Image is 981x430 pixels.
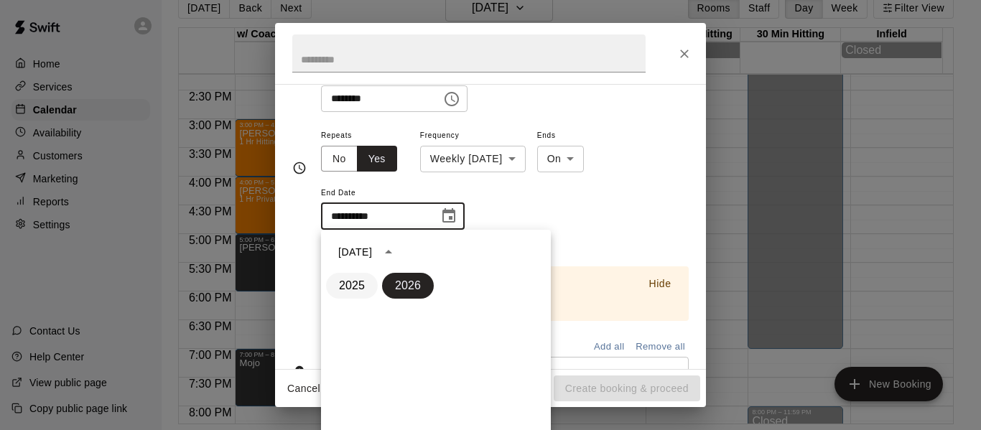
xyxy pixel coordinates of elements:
button: Choose date, selected date is Oct 1, 2026 [434,202,463,230]
button: Cancel [281,375,327,402]
div: [DATE] [338,245,372,260]
button: Remove all [632,336,689,358]
button: Hide [637,274,683,294]
p: Hide [648,276,671,291]
span: Frequency [420,126,526,146]
svg: Rooms [292,365,307,379]
button: Close [671,41,697,67]
span: End Date [321,184,465,203]
button: year view is open, switch to calendar view [376,240,401,264]
button: Choose time, selected time is 7:00 PM [437,85,466,113]
div: outlined button group [321,146,397,172]
button: No [321,146,358,172]
span: Repeats [321,126,409,146]
button: 2025 [326,273,378,299]
div: On [537,146,585,172]
button: 2026 [382,273,434,299]
button: Add all [586,336,632,358]
div: Weekly [DATE] [420,146,526,172]
button: Yes [357,146,397,172]
span: Ends [537,126,585,146]
button: Open [664,362,684,382]
svg: Timing [292,161,307,175]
